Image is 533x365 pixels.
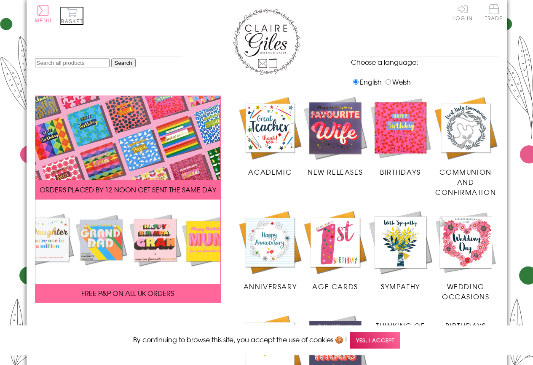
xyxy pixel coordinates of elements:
a: Sympathy [368,210,433,291]
span: ORDERS PLACED BY 12 NOON GET SENT THE SAME DAY [40,184,216,194]
input: English [353,79,359,85]
span: FREE P&P ON ALL UK ORDERS [81,288,174,298]
label: English [351,77,382,87]
span: Sympathy [381,281,420,291]
span: Yes, I accept [350,332,400,349]
a: Communion and Confirmation [433,96,498,197]
img: Claire Giles Greetings Cards [233,8,300,75]
p: Choose a language: [351,57,498,67]
label: Welsh [383,77,411,87]
button: Menu [35,5,52,24]
span: New Releases [308,167,363,177]
span: Thinking of You [376,320,425,341]
span: Birthdays [445,320,486,330]
span: Birthdays [380,167,421,177]
span: Age Cards [312,281,358,291]
a: Age Cards [303,210,368,291]
a: New Releases [303,96,368,177]
a: Academic [238,96,303,177]
a: Thinking of You [368,314,433,341]
span: Academic [248,167,292,177]
span: Communion and Confirmation [435,167,496,197]
span: Wedding Occasions [442,281,489,301]
input: Search all products [35,59,110,67]
a: Anniversary [238,210,303,291]
input: Search [111,59,136,67]
a: Birthdays [433,314,498,330]
span: Trade [485,4,503,21]
a: Trade [485,4,503,22]
a: Birthdays [368,96,433,177]
span: Anniversary [244,281,297,291]
input: Welsh [386,79,391,85]
span: Menu [35,18,52,24]
button: Basket [60,7,83,25]
a: Wedding Occasions [433,210,498,301]
a: Log In [453,4,473,21]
